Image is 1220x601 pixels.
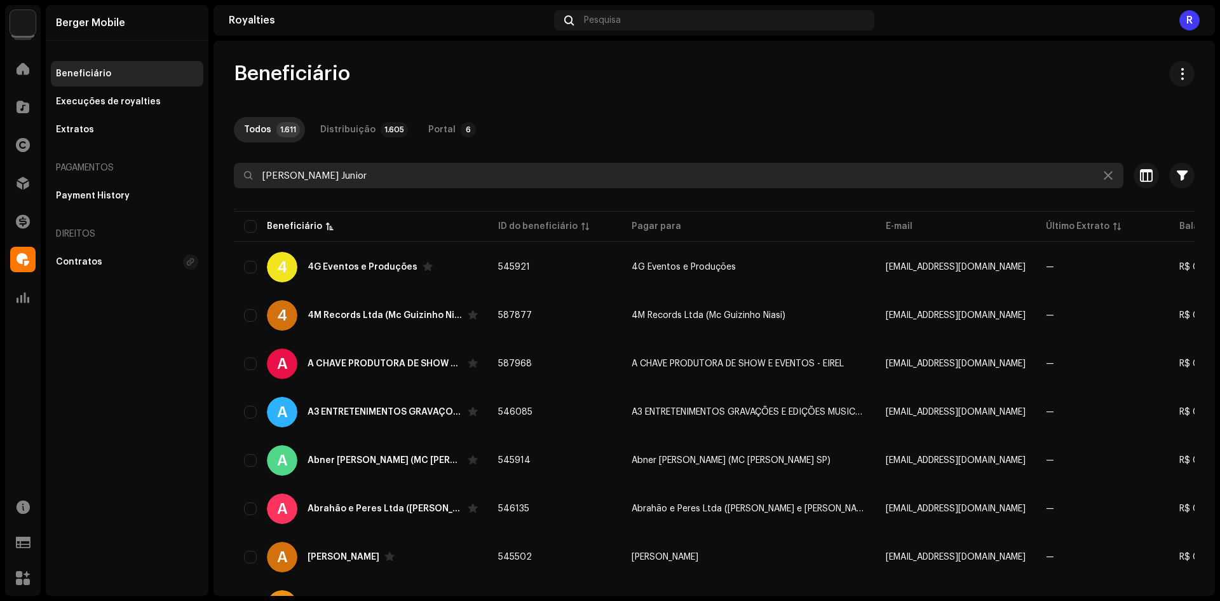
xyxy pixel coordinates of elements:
re-m-nav-item: Contratos [51,249,203,275]
div: 4 [267,252,297,282]
div: 4M Records Ltda (Mc Guizinho Niasi) [308,311,463,320]
span: 546085 [498,408,532,417]
span: 4M Records Ltda (Mc Guizinho Niasi) [632,311,785,320]
span: dashboard+161997@bergermobile.com.br [886,504,1026,513]
span: 545502 [498,553,532,562]
div: Balanço [1179,220,1216,233]
div: Payment History [56,191,130,201]
div: A [267,542,297,572]
div: Beneficiário [56,69,111,79]
re-a-nav-header: Direitos [51,219,203,249]
span: 546135 [498,504,529,513]
re-m-nav-item: Beneficiário [51,61,203,86]
span: Abner Pantaleão Hilário da Silva (MC Cabrall SP) [632,456,830,465]
div: Abner Pantaleão Hilário da Silva (MC Cabrall SP) [308,456,463,465]
span: — [1046,408,1054,417]
span: Abrahão e Peres Ltda (Tyago e Gabriel) [632,504,874,513]
p-badge: 1.605 [381,122,408,137]
span: A3 ENTRETENIMENTOS GRAVAÇÕES E EDIÇÕES MUSICAIS / Betinho Ferraz [632,408,945,417]
span: Pesquisa [584,15,621,25]
span: dashboard+151@bergermobile.com.br [886,553,1026,562]
div: Abrahão e Peres Ltda (Tyago e Gabriel) [308,504,463,513]
span: R$ 0,00 [1179,504,1213,513]
span: dashboard+161996@bergermobile.com.br [886,359,1026,368]
div: 4G Eventos e Produções [308,263,417,272]
span: dashboard+162955@bergermobile.com.br [886,311,1026,320]
span: A CHAVE PRODUTORA DE SHOW E EVENTOS - EIREL [632,359,844,368]
span: R$ 0,00 [1179,456,1213,465]
re-a-nav-header: Pagamentos [51,153,203,183]
span: R$ 0,00 [1179,359,1213,368]
div: A [267,397,297,427]
div: 4 [267,300,297,331]
span: 545914 [498,456,531,465]
div: Adailton Ferreira Campos [308,553,379,562]
div: A3 ENTRETENIMENTOS GRAVAÇÕES E EDIÇÕES MUSICAIS / Betinho Ferraz [308,408,463,417]
div: Contratos [56,257,102,267]
span: R$ 0,00 [1179,553,1213,562]
span: dashboard+1197@bergermobile.com.br [886,456,1026,465]
div: Último Extrato [1046,220,1109,233]
span: Adailton Ferreira Campos [632,553,698,562]
span: R$ 0,00 [1179,263,1213,272]
div: Beneficiário [267,220,322,233]
p-badge: 1.611 [276,122,300,137]
re-m-nav-item: Execuções de royalties [51,89,203,114]
div: Execuções de royalties [56,97,161,107]
re-m-nav-item: Payment History [51,183,203,209]
span: 545921 [498,263,530,272]
span: — [1046,263,1054,272]
p-badge: 6 [461,122,476,137]
span: — [1046,553,1054,562]
span: 4G Eventos e Produções [632,263,736,272]
div: A [267,349,297,379]
input: Pesquisa [234,163,1123,188]
div: Royalties [229,15,549,25]
span: — [1046,504,1054,513]
span: — [1046,359,1054,368]
div: ID do beneficiário [498,220,578,233]
span: Beneficiário [234,61,350,86]
span: R$ 0,00 [1179,408,1213,417]
span: dashboard+161881@bergermobile.com.br [886,408,1026,417]
div: Portal [428,117,456,142]
img: 70c0b94c-19e5-4c8c-a028-e13e35533bab [10,10,36,36]
div: A [267,494,297,524]
span: — [1046,311,1054,320]
span: dashboard+1150@bergermobile.com.br [886,263,1026,272]
span: R$ 0,00 [1179,311,1213,320]
div: Distribuição [320,117,376,142]
div: A CHAVE PRODUTORA DE SHOW E EVENTOS - EIREL [308,359,463,368]
re-m-nav-item: Extratos [51,117,203,142]
span: 587877 [498,311,532,320]
div: A [267,445,297,476]
div: Todos [244,117,271,142]
div: Extratos [56,125,94,135]
span: 587968 [498,359,532,368]
div: R [1179,10,1200,31]
span: — [1046,456,1054,465]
